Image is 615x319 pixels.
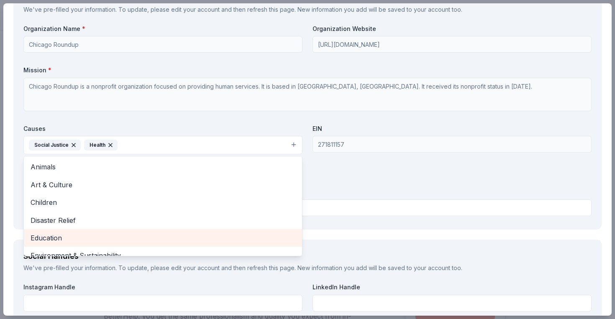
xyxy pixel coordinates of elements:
[84,140,118,151] div: Health
[23,136,302,154] button: Social JusticeHealth
[23,156,302,256] div: Social JusticeHealth
[31,161,295,172] span: Animals
[31,232,295,243] span: Education
[31,197,295,208] span: Children
[31,179,295,190] span: Art & Culture
[31,250,295,261] span: Environment & Sustainability
[29,140,81,151] div: Social Justice
[31,215,295,226] span: Disaster Relief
